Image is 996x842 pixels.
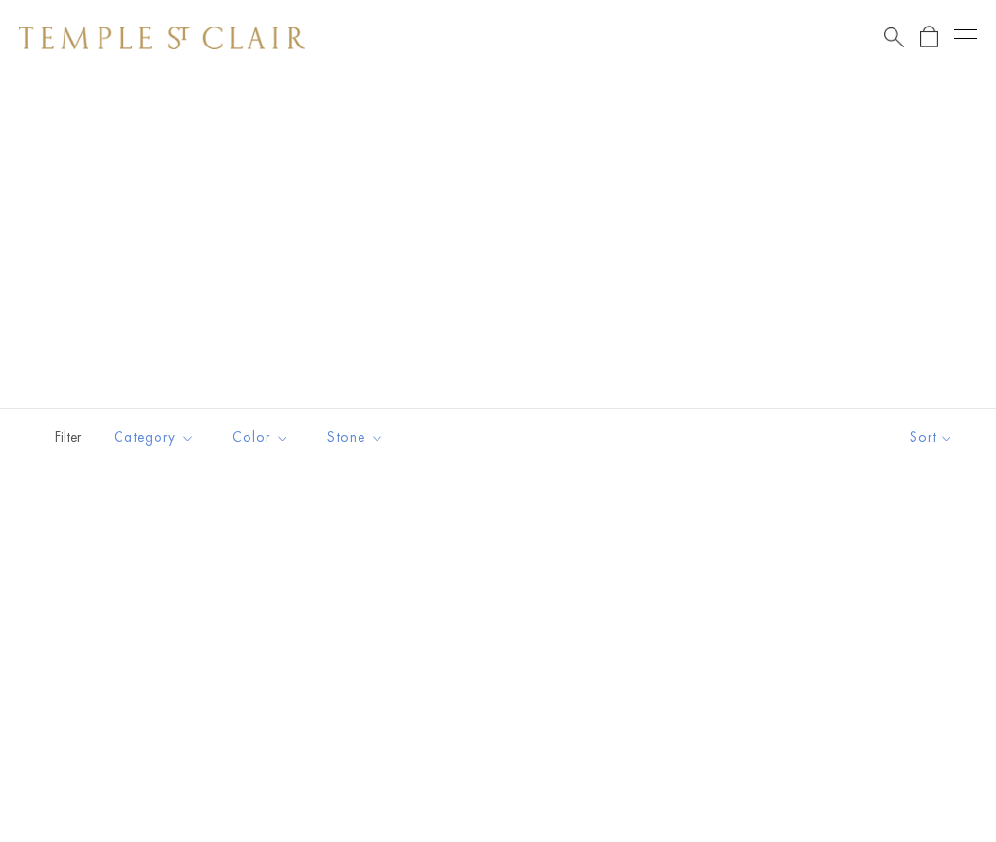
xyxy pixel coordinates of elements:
[867,409,996,467] button: Show sort by
[313,416,398,459] button: Stone
[19,27,305,49] img: Temple St. Clair
[884,26,904,49] a: Search
[100,416,209,459] button: Category
[920,26,938,49] a: Open Shopping Bag
[954,27,977,49] button: Open navigation
[223,426,304,449] span: Color
[318,426,398,449] span: Stone
[218,416,304,459] button: Color
[104,426,209,449] span: Category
